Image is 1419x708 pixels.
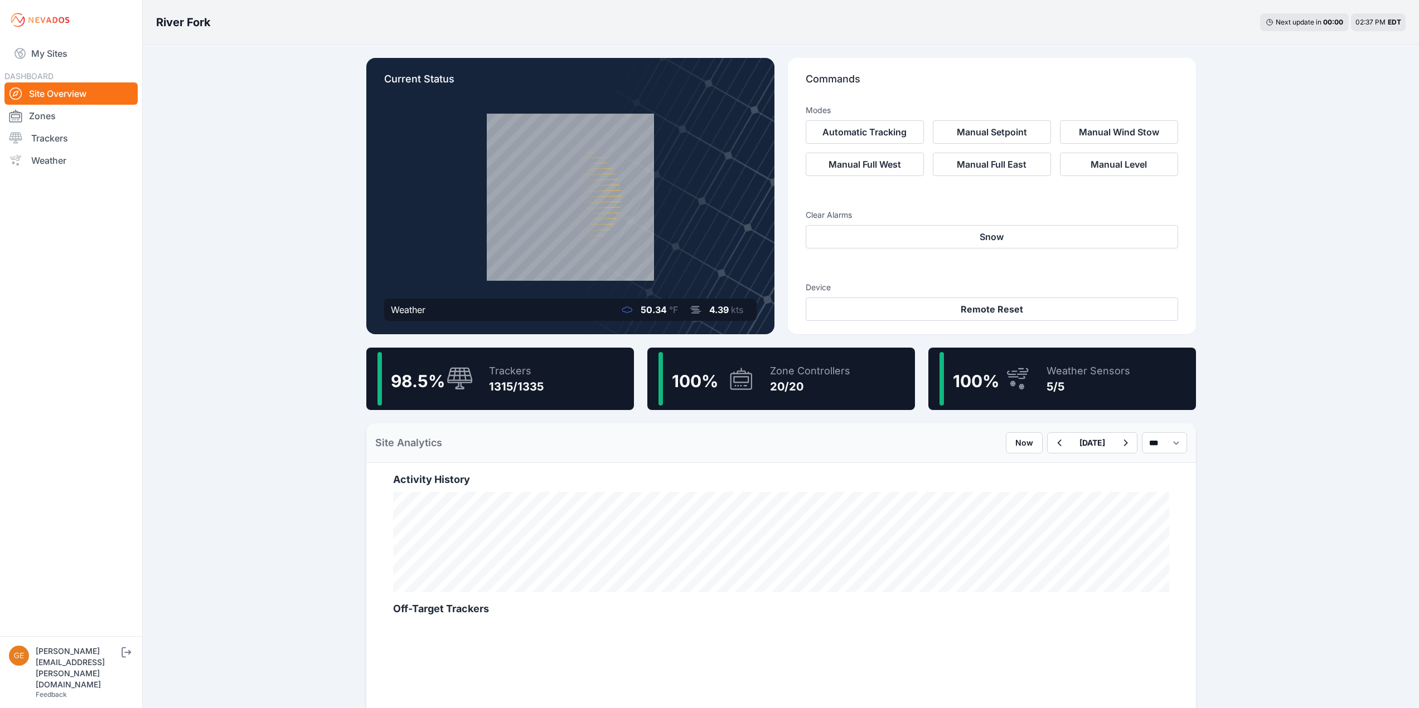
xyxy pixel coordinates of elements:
[953,371,999,391] span: 100 %
[4,127,138,149] a: Trackers
[806,297,1178,321] button: Remote Reset
[641,304,667,315] span: 50.34
[709,304,729,315] span: 4.39
[928,348,1196,410] a: 100%Weather Sensors5/5
[1323,18,1343,27] div: 00 : 00
[1355,18,1386,26] span: 02:37 PM
[647,348,915,410] a: 100%Zone Controllers20/20
[806,209,1178,221] h3: Clear Alarms
[1060,120,1178,144] button: Manual Wind Stow
[489,363,544,379] div: Trackers
[933,153,1051,176] button: Manual Full East
[9,646,29,666] img: geoffrey.crabtree@solvenergy.com
[806,105,831,116] h3: Modes
[393,472,1169,487] h2: Activity History
[4,40,138,67] a: My Sites
[1006,432,1043,453] button: Now
[489,379,544,394] div: 1315/1335
[375,435,442,451] h2: Site Analytics
[669,304,678,315] span: °F
[4,105,138,127] a: Zones
[731,304,743,315] span: kts
[36,646,119,690] div: [PERSON_NAME][EMAIL_ADDRESS][PERSON_NAME][DOMAIN_NAME]
[806,153,924,176] button: Manual Full West
[1060,153,1178,176] button: Manual Level
[391,371,445,391] span: 98.5 %
[933,120,1051,144] button: Manual Setpoint
[1388,18,1401,26] span: EDT
[384,71,757,96] p: Current Status
[4,71,54,81] span: DASHBOARD
[36,690,67,699] a: Feedback
[672,371,718,391] span: 100 %
[806,225,1178,248] button: Snow
[156,8,211,37] nav: Breadcrumb
[1276,18,1321,26] span: Next update in
[391,303,425,316] div: Weather
[1071,433,1114,453] button: [DATE]
[806,120,924,144] button: Automatic Tracking
[9,11,71,29] img: Nevados
[1047,363,1130,379] div: Weather Sensors
[770,363,850,379] div: Zone Controllers
[770,379,850,394] div: 20/20
[806,71,1178,96] p: Commands
[156,14,211,30] h3: River Fork
[393,601,1169,617] h2: Off-Target Trackers
[806,282,1178,293] h3: Device
[4,149,138,172] a: Weather
[1047,379,1130,394] div: 5/5
[4,82,138,105] a: Site Overview
[366,348,634,410] a: 98.5%Trackers1315/1335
